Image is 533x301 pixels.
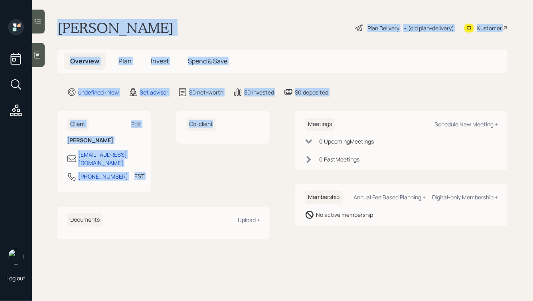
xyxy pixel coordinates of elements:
[434,120,498,128] div: Schedule New Meeting +
[244,88,274,96] div: $0 invested
[319,155,359,163] div: 0 Past Meeting s
[78,88,119,96] div: undefined · New
[403,24,454,32] div: • (old plan-delivery)
[432,193,498,201] div: Digital-only Membership +
[6,274,26,282] div: Log out
[134,172,144,180] div: EST
[131,120,141,128] div: Edit
[67,137,141,144] h6: [PERSON_NAME]
[319,137,374,146] div: 0 Upcoming Meeting s
[305,191,343,204] h6: Membership
[305,118,335,131] h6: Meetings
[316,211,373,219] div: No active membership
[477,24,502,32] div: Kustomer
[118,57,132,65] span: Plan
[140,88,168,96] div: Set advisor
[67,213,103,226] h6: Documents
[188,57,227,65] span: Spend & Save
[367,24,399,32] div: Plan Delivery
[78,150,141,167] div: [EMAIL_ADDRESS][DOMAIN_NAME]
[70,57,99,65] span: Overview
[353,193,426,201] div: Annual Fee Based Planning +
[189,88,223,96] div: $0 net-worth
[78,172,128,181] div: [PHONE_NUMBER]
[238,216,260,224] div: Upload +
[186,118,216,131] h6: Co-client
[295,88,328,96] div: $0 deposited
[8,249,24,265] img: hunter_neumayer.jpg
[57,19,174,37] h1: [PERSON_NAME]
[151,57,169,65] span: Invest
[67,118,89,131] h6: Client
